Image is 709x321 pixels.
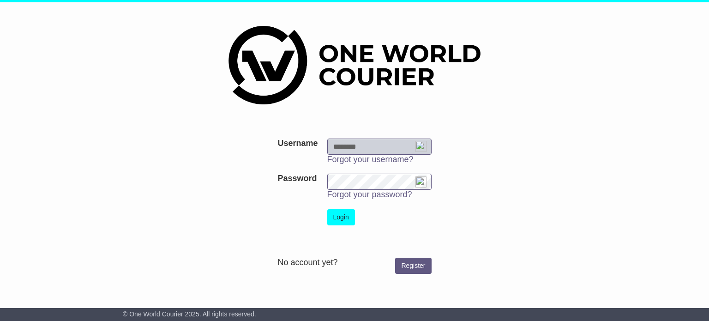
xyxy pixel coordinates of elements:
a: Register [395,258,431,274]
a: Forgot your username? [327,155,414,164]
a: Forgot your password? [327,190,412,199]
img: One World [228,26,481,104]
label: Username [277,139,318,149]
button: Login [327,209,355,225]
img: npw-badge-icon-locked.svg [415,141,427,152]
span: © One World Courier 2025. All rights reserved. [123,310,256,318]
img: npw-badge-icon-locked.svg [415,176,427,188]
label: Password [277,174,317,184]
div: No account yet? [277,258,431,268]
